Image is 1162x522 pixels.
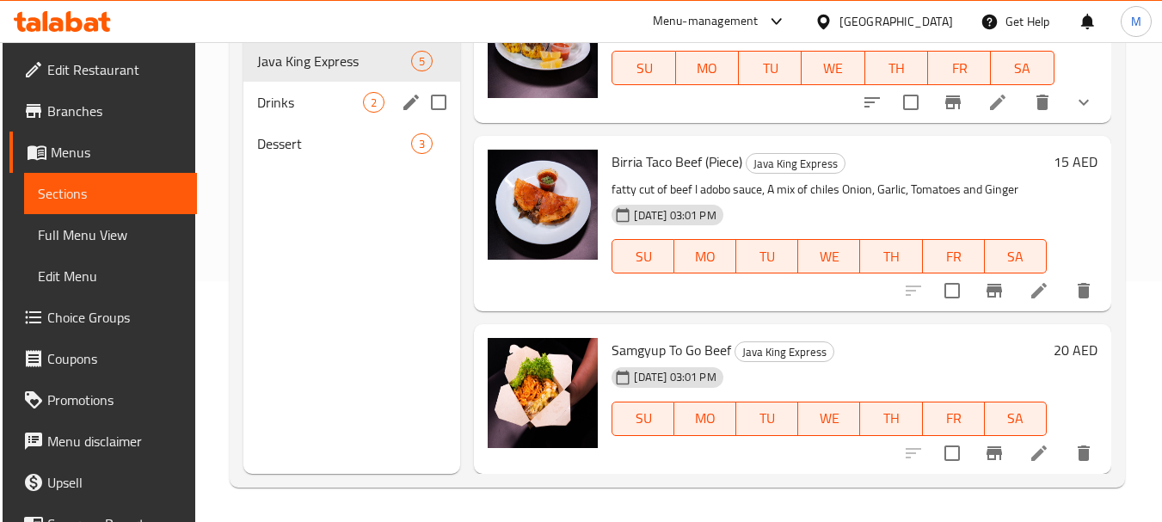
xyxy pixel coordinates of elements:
[9,338,197,379] a: Coupons
[47,59,183,80] span: Edit Restaurant
[364,95,384,111] span: 2
[893,84,929,120] span: Select to update
[612,239,674,273] button: SU
[411,51,433,71] div: items
[1073,92,1094,113] svg: Show Choices
[619,406,667,431] span: SU
[9,90,197,132] a: Branches
[488,150,598,260] img: Birria Taco Beef (Piece)
[411,133,433,154] div: items
[992,406,1040,431] span: SA
[243,40,460,82] div: Java King Express5
[867,244,915,269] span: TH
[985,402,1047,436] button: SA
[923,402,985,436] button: FR
[743,406,791,431] span: TU
[743,244,791,269] span: TU
[47,101,183,121] span: Branches
[808,56,858,81] span: WE
[992,244,1040,269] span: SA
[9,462,197,503] a: Upsell
[860,402,922,436] button: TH
[934,435,970,471] span: Select to update
[627,369,722,385] span: [DATE] 03:01 PM
[735,342,833,362] span: Java King Express
[363,92,384,113] div: items
[934,273,970,309] span: Select to update
[1054,150,1097,174] h6: 15 AED
[674,239,736,273] button: MO
[974,270,1015,311] button: Branch-specific-item
[398,89,424,115] button: edit
[612,51,675,85] button: SU
[746,153,845,174] div: Java King Express
[257,51,411,71] span: Java King Express
[612,337,731,363] span: Samgyup To Go Beef
[735,341,834,362] div: Java King Express
[1063,433,1104,474] button: delete
[867,406,915,431] span: TH
[9,49,197,90] a: Edit Restaurant
[24,255,197,297] a: Edit Menu
[24,214,197,255] a: Full Menu View
[802,51,864,85] button: WE
[839,12,953,31] div: [GEOGRAPHIC_DATA]
[683,56,732,81] span: MO
[805,244,853,269] span: WE
[681,406,729,431] span: MO
[1029,280,1049,301] a: Edit menu item
[612,179,1046,200] p: fatty cut of beef l adobo sauce, A mix of chiles Onion, Garlic, Tomatoes and Ginger
[653,11,759,32] div: Menu-management
[1022,82,1063,123] button: delete
[243,82,460,123] div: Drinks2edit
[736,239,798,273] button: TU
[805,406,853,431] span: WE
[1054,338,1097,362] h6: 20 AED
[923,239,985,273] button: FR
[736,402,798,436] button: TU
[627,207,722,224] span: [DATE] 03:01 PM
[412,136,432,152] span: 3
[998,56,1047,81] span: SA
[860,239,922,273] button: TH
[872,56,921,81] span: TH
[412,53,432,70] span: 5
[47,472,183,493] span: Upsell
[987,92,1008,113] a: Edit menu item
[24,173,197,214] a: Sections
[9,132,197,173] a: Menus
[47,348,183,369] span: Coupons
[1131,12,1141,31] span: M
[928,51,991,85] button: FR
[852,82,893,123] button: sort-choices
[1063,270,1104,311] button: delete
[739,51,802,85] button: TU
[612,149,742,175] span: Birria Taco Beef (Piece)
[47,390,183,410] span: Promotions
[746,56,795,81] span: TU
[798,239,860,273] button: WE
[1063,82,1104,123] button: show more
[676,51,739,85] button: MO
[974,433,1015,474] button: Branch-specific-item
[38,266,183,286] span: Edit Menu
[991,51,1054,85] button: SA
[747,154,845,174] span: Java King Express
[865,51,928,85] button: TH
[674,402,736,436] button: MO
[681,244,729,269] span: MO
[930,244,978,269] span: FR
[9,379,197,421] a: Promotions
[47,307,183,328] span: Choice Groups
[619,56,668,81] span: SU
[51,142,183,163] span: Menus
[798,402,860,436] button: WE
[257,92,363,113] span: Drinks
[47,431,183,451] span: Menu disclaimer
[985,239,1047,273] button: SA
[9,297,197,338] a: Choice Groups
[1029,443,1049,464] a: Edit menu item
[932,82,974,123] button: Branch-specific-item
[257,133,411,154] span: Dessert
[38,183,183,204] span: Sections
